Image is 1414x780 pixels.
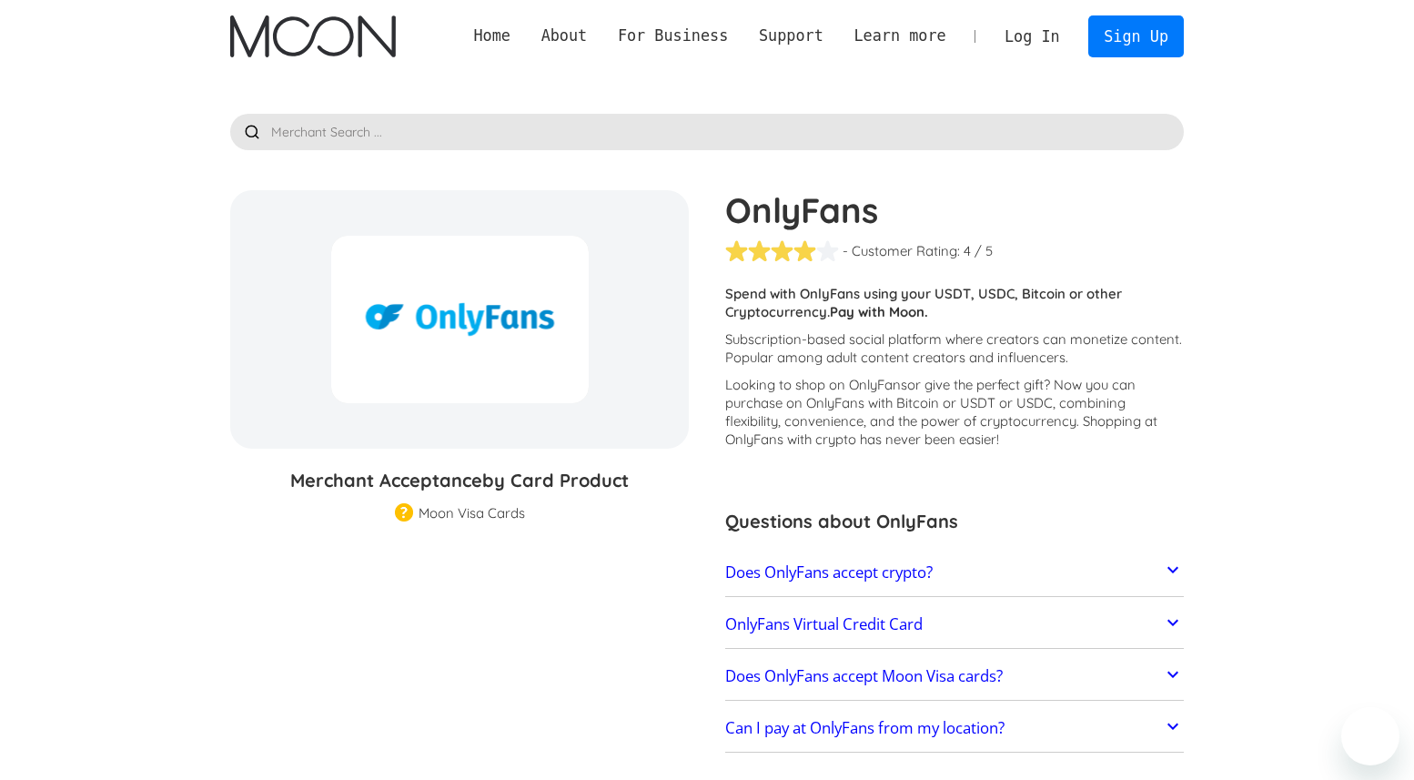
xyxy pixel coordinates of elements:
[419,504,525,522] div: Moon Visa Cards
[843,242,960,260] div: - Customer Rating:
[907,376,1044,393] span: or give the perfect gift
[618,25,728,47] div: For Business
[541,25,588,47] div: About
[1341,707,1399,765] iframe: Button to launch messaging window
[725,285,1184,321] p: Spend with OnlyFans using your USDT, USDC, Bitcoin or other Cryptocurrency.
[482,469,629,491] span: by Card Product
[743,25,838,47] div: Support
[964,242,971,260] div: 4
[230,114,1184,150] input: Merchant Search ...
[725,508,1184,535] h3: Questions about OnlyFans
[526,25,602,47] div: About
[975,242,993,260] div: / 5
[725,553,1184,592] a: Does OnlyFans accept crypto?
[1088,15,1183,56] a: Sign Up
[602,25,743,47] div: For Business
[759,25,823,47] div: Support
[725,376,1184,449] p: Looking to shop on OnlyFans ? Now you can purchase on OnlyFans with Bitcoin or USDT or USDC, comb...
[989,16,1075,56] a: Log In
[853,25,945,47] div: Learn more
[725,190,1184,230] h1: OnlyFans
[459,25,526,47] a: Home
[230,15,395,57] img: Moon Logo
[725,563,933,582] h2: Does OnlyFans accept crypto?
[725,657,1184,695] a: Does OnlyFans accept Moon Visa cards?
[725,605,1184,643] a: OnlyFans Virtual Credit Card
[725,615,923,633] h2: OnlyFans Virtual Credit Card
[725,710,1184,748] a: Can I pay at OnlyFans from my location?
[839,25,962,47] div: Learn more
[725,719,1005,737] h2: Can I pay at OnlyFans from my location?
[725,330,1184,367] p: Subscription-based social platform where creators can monetize content. Popular among adult conte...
[725,667,1003,685] h2: Does OnlyFans accept Moon Visa cards?
[830,303,928,320] strong: Pay with Moon.
[230,15,395,57] a: home
[230,467,689,494] h3: Merchant Acceptance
